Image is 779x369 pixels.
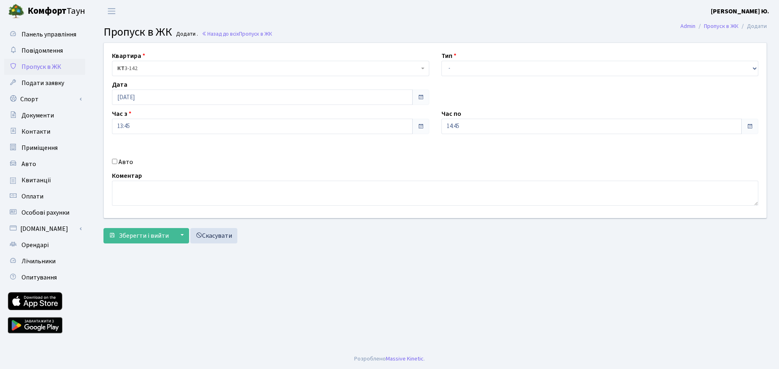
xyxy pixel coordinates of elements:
[202,30,272,38] a: Назад до всіхПропуск в ЖК
[4,205,85,221] a: Особові рахунки
[118,157,133,167] label: Авто
[28,4,85,18] span: Таун
[4,172,85,188] a: Квитанції
[103,24,172,40] span: Пропуск в ЖК
[4,107,85,124] a: Документи
[680,22,695,30] a: Admin
[22,176,51,185] span: Квитанції
[22,160,36,169] span: Авто
[22,111,54,120] span: Документи
[386,354,424,363] a: Massive Kinetic
[704,22,738,30] a: Пропуск в ЖК
[101,4,122,18] button: Переключити навігацію
[22,46,63,55] span: Повідомлення
[112,51,145,61] label: Квартира
[103,228,174,243] button: Зберегти і вийти
[112,109,131,119] label: Час з
[354,354,425,363] div: Розроблено .
[4,221,85,237] a: [DOMAIN_NAME]
[174,31,198,38] small: Додати .
[22,257,56,266] span: Лічильники
[28,4,67,17] b: Комфорт
[112,171,142,181] label: Коментар
[22,62,61,71] span: Пропуск в ЖК
[4,237,85,253] a: Орендарі
[711,7,769,16] b: [PERSON_NAME] Ю.
[112,61,429,76] span: <b>КТ</b>&nbsp;&nbsp;&nbsp;&nbsp;3-142
[22,273,57,282] span: Опитування
[738,22,767,31] li: Додати
[4,188,85,205] a: Оплати
[4,59,85,75] a: Пропуск в ЖК
[119,231,169,240] span: Зберегти і вийти
[4,253,85,269] a: Лічильники
[4,156,85,172] a: Авто
[4,269,85,286] a: Опитування
[668,18,779,35] nav: breadcrumb
[22,208,69,217] span: Особові рахунки
[117,64,419,73] span: <b>КТ</b>&nbsp;&nbsp;&nbsp;&nbsp;3-142
[22,241,49,250] span: Орендарі
[4,124,85,140] a: Контакти
[4,43,85,59] a: Повідомлення
[190,228,237,243] a: Скасувати
[4,91,85,107] a: Спорт
[22,79,64,87] span: Подати заявку
[112,80,127,90] label: Дата
[22,143,58,152] span: Приміщення
[441,109,461,119] label: Час по
[4,26,85,43] a: Панель управління
[22,127,50,136] span: Контакти
[4,75,85,91] a: Подати заявку
[117,64,125,73] b: КТ
[8,3,24,19] img: logo.png
[22,30,76,39] span: Панель управління
[711,6,769,16] a: [PERSON_NAME] Ю.
[22,192,43,201] span: Оплати
[239,30,272,38] span: Пропуск в ЖК
[441,51,456,61] label: Тип
[4,140,85,156] a: Приміщення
